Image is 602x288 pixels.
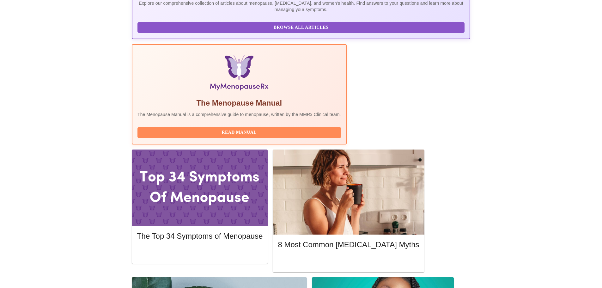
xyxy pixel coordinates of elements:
[144,24,458,32] span: Browse All Articles
[137,127,341,138] button: Read Manual
[137,247,263,258] button: Read More
[278,256,419,267] button: Read More
[137,98,341,108] h5: The Menopause Manual
[137,231,263,241] h5: The Top 34 Symptoms of Menopause
[278,240,419,250] h5: 8 Most Common [MEDICAL_DATA] Myths
[137,22,465,33] button: Browse All Articles
[284,257,413,265] span: Read More
[137,129,343,135] a: Read Manual
[278,258,421,263] a: Read More
[144,129,335,137] span: Read Manual
[170,55,308,93] img: Menopause Manual
[143,248,256,256] span: Read More
[137,249,264,254] a: Read More
[137,24,466,30] a: Browse All Articles
[137,111,341,118] p: The Menopause Manual is a comprehensive guide to menopause, written by the MMRx Clinical team.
